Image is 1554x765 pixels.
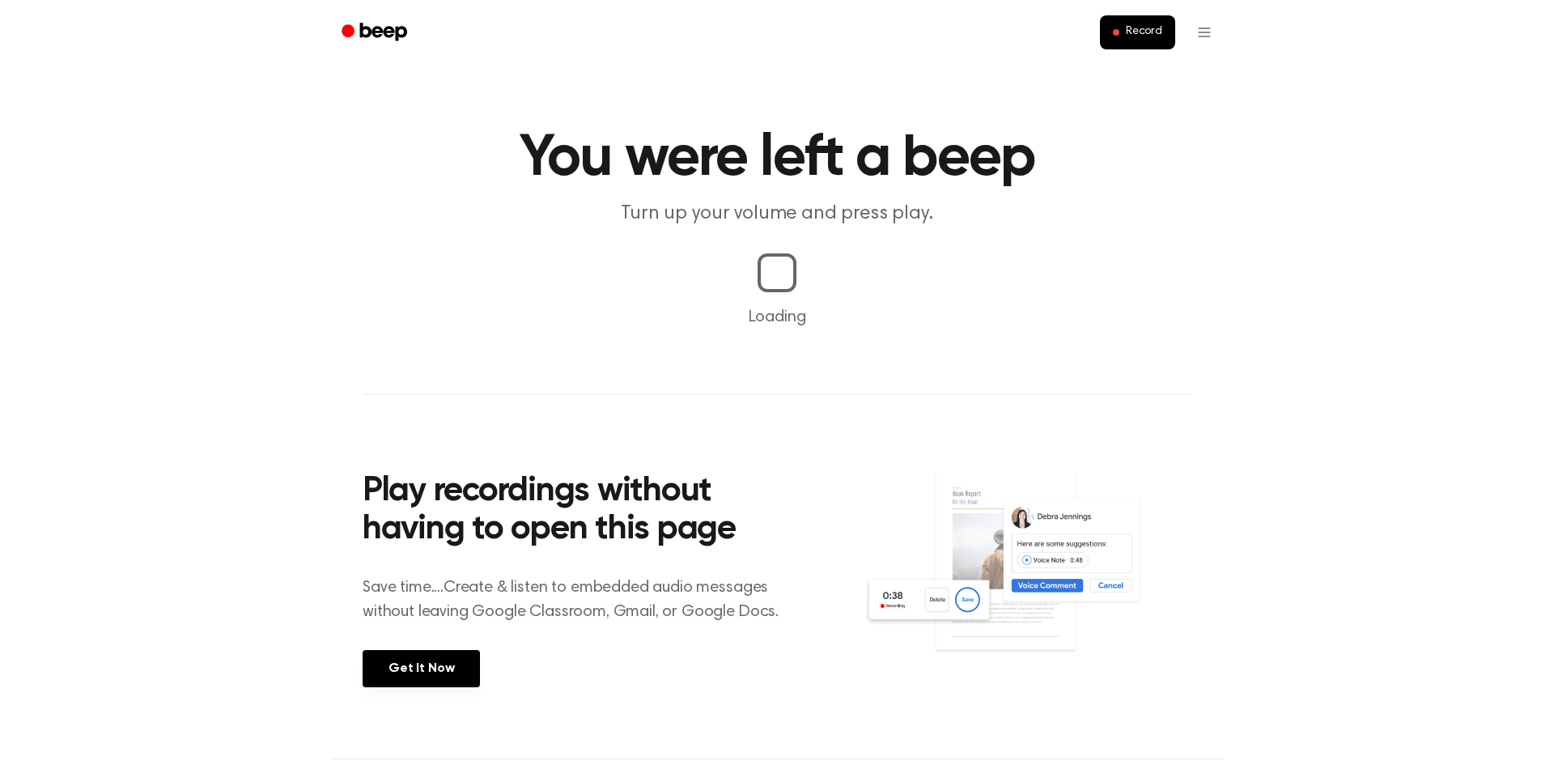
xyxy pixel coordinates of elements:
[363,130,1191,188] h1: You were left a beep
[864,468,1191,686] img: Voice Comments on Docs and Recording Widget
[330,17,422,49] a: Beep
[1100,15,1175,49] button: Record
[363,650,480,687] a: Get It Now
[1126,25,1162,40] span: Record
[363,576,799,624] p: Save time....Create & listen to embedded audio messages without leaving Google Classroom, Gmail, ...
[19,305,1535,329] p: Loading
[466,201,1088,227] p: Turn up your volume and press play.
[1185,13,1224,52] button: Open menu
[363,473,799,550] h2: Play recordings without having to open this page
